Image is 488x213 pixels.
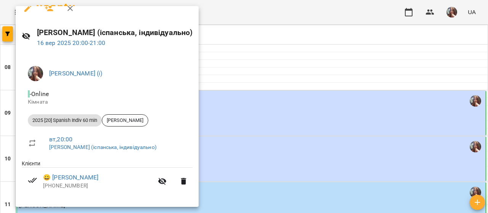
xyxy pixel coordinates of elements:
[102,117,148,124] span: [PERSON_NAME]
[49,136,72,143] a: вт , 20:00
[28,176,37,185] svg: Візит сплачено
[22,160,193,198] ul: Клієнти
[37,39,105,46] a: 16 вер 2025 20:00-21:00
[49,144,157,150] a: [PERSON_NAME] (іспанська, індивідуально)
[28,66,43,81] img: 0ee1f4be303f1316836009b6ba17c5c5.jpeg
[43,182,153,190] p: [PHONE_NUMBER]
[102,114,148,127] div: [PERSON_NAME]
[49,70,103,77] a: [PERSON_NAME] (і)
[43,173,98,182] a: 😀 [PERSON_NAME]
[37,27,193,38] h6: [PERSON_NAME] (іспанська, індивідуально)
[28,98,186,106] p: Кімната
[28,117,102,124] span: 2025 [20] Spanish Indiv 60 min
[28,90,50,98] span: - Online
